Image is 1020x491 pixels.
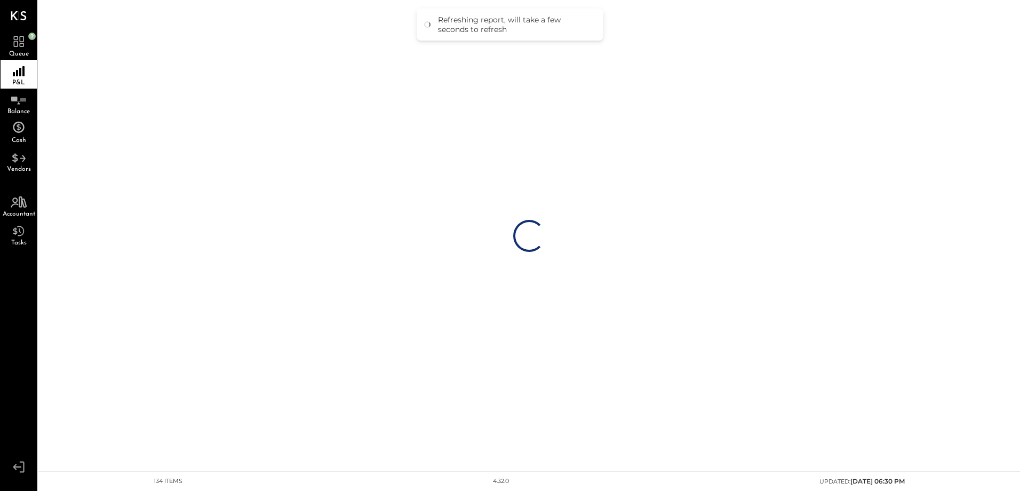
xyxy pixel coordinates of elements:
[819,477,905,486] div: UPDATED:
[1,89,37,117] a: Balance
[7,108,30,115] span: Balance
[154,477,182,486] div: 134 items
[9,51,29,57] span: Queue
[1,191,37,220] a: Accountant
[438,15,593,34] div: Refreshing report, will take a few seconds to refresh
[1,117,37,146] a: Cash
[11,240,27,246] span: Tasks
[850,477,905,485] span: [DATE] 06:30 PM
[1,31,37,60] a: Queue
[1,220,37,249] a: Tasks
[1,146,37,175] a: Vendors
[493,477,509,486] div: 4.32.0
[3,211,35,217] span: Accountant
[7,166,31,172] span: Vendors
[1,60,37,89] a: P&L
[12,137,26,144] span: Cash
[12,80,25,86] span: P&L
